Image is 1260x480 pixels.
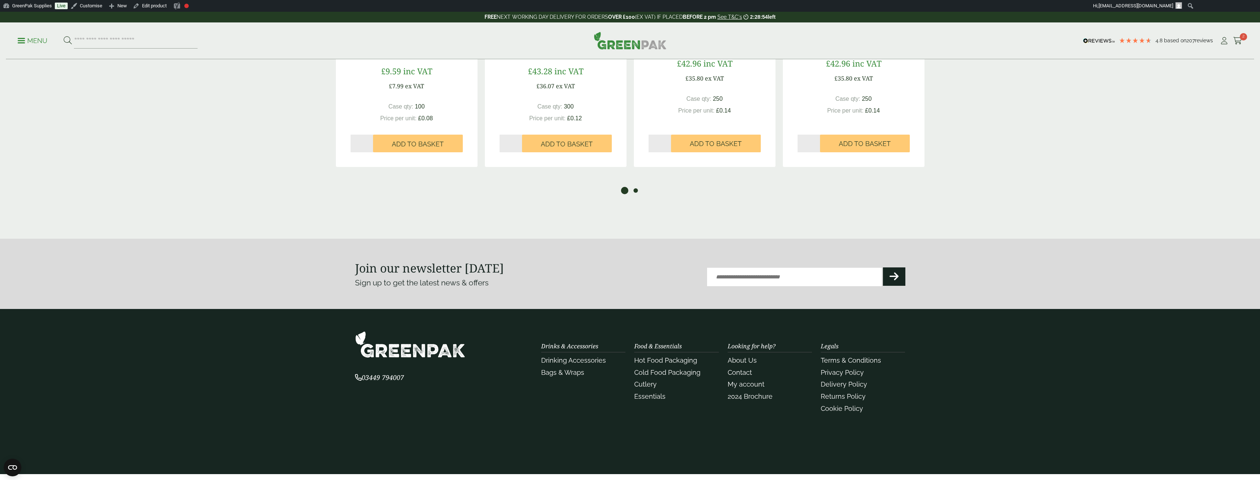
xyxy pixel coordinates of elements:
[821,392,866,400] a: Returns Policy
[184,4,189,8] div: Focus keyphrase not set
[18,36,47,45] p: Menu
[536,82,540,90] span: £
[537,103,562,110] span: Case qty:
[1240,33,1247,40] span: 2
[826,58,850,69] bdi: 42.96
[564,103,574,110] span: 300
[768,14,775,20] span: left
[1233,37,1242,45] i: Cart
[678,107,714,114] span: Price per unit:
[634,369,700,376] a: Cold Food Packaging
[821,356,881,364] a: Terms & Conditions
[1195,38,1213,43] span: reviews
[4,459,21,476] button: Open CMP widget
[529,115,565,121] span: Price per unit:
[683,14,716,20] strong: BEFORE 2 pm
[821,369,864,376] a: Privacy Policy
[728,380,764,388] a: My account
[381,65,401,77] bdi: 9.59
[355,374,404,381] a: 03449 794007
[728,356,757,364] a: About Us
[690,140,742,148] span: Add to Basket
[621,187,628,194] button: 1 of 2
[541,140,593,148] span: Add to Basket
[865,107,880,114] bdi: 0.14
[418,115,422,121] span: £
[826,58,830,69] span: £
[677,58,681,69] span: £
[355,277,603,289] p: Sign up to get the latest news & offers
[703,58,732,69] span: inc VAT
[392,140,444,148] span: Add to Basket
[854,74,873,82] span: ex VAT
[839,140,891,148] span: Add to Basket
[415,103,425,110] span: 100
[632,187,639,194] button: 2 of 2
[716,107,720,114] span: £
[1220,37,1229,45] i: My Account
[567,115,582,121] bdi: 0.12
[389,82,404,90] bdi: 7.99
[418,115,433,121] bdi: 0.08
[1164,38,1186,43] span: Based on
[634,356,697,364] a: Hot Food Packaging
[388,103,414,110] span: Case qty:
[405,82,424,90] span: ex VAT
[821,405,863,412] a: Cookie Policy
[380,115,416,121] span: Price per unit:
[55,3,68,9] a: Live
[865,107,869,114] span: £
[685,74,689,82] span: £
[594,32,667,49] img: GreenPak Supplies
[717,14,742,20] a: See T&C's
[567,115,571,121] span: £
[713,96,723,102] span: 250
[1233,35,1242,46] a: 2
[1156,38,1164,43] span: 4.8
[403,65,432,77] span: inc VAT
[536,82,554,90] bdi: 36.07
[381,65,386,77] span: £
[18,36,47,44] a: Menu
[705,74,724,82] span: ex VAT
[541,356,606,364] a: Drinking Accessories
[355,260,504,276] strong: Join our newsletter [DATE]
[728,369,752,376] a: Contact
[485,14,497,20] strong: FREE
[541,369,584,376] a: Bags & Wraps
[716,107,731,114] bdi: 0.14
[554,65,583,77] span: inc VAT
[834,74,838,82] span: £
[671,135,761,152] button: Add to Basket
[1186,38,1195,43] span: 207
[355,331,465,358] img: GreenPak Supplies
[835,96,860,102] span: Case qty:
[634,392,666,400] a: Essentials
[528,65,552,77] bdi: 43.28
[556,82,575,90] span: ex VAT
[389,82,392,90] span: £
[686,96,711,102] span: Case qty:
[685,74,703,82] bdi: 35.80
[834,74,852,82] bdi: 35.80
[820,135,910,152] button: Add to Basket
[528,65,532,77] span: £
[355,373,404,382] span: 03449 794007
[852,58,881,69] span: inc VAT
[1083,38,1115,43] img: REVIEWS.io
[522,135,612,152] button: Add to Basket
[1098,3,1173,8] span: [EMAIL_ADDRESS][DOMAIN_NAME]
[827,107,863,114] span: Price per unit:
[728,392,773,400] a: 2024 Brochure
[1119,37,1152,44] div: 4.79 Stars
[373,135,463,152] button: Add to Basket
[608,14,635,20] strong: OVER £100
[677,58,701,69] bdi: 42.96
[750,14,768,20] span: 2:28:54
[862,96,872,102] span: 250
[634,380,657,388] a: Cutlery
[821,380,867,388] a: Delivery Policy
